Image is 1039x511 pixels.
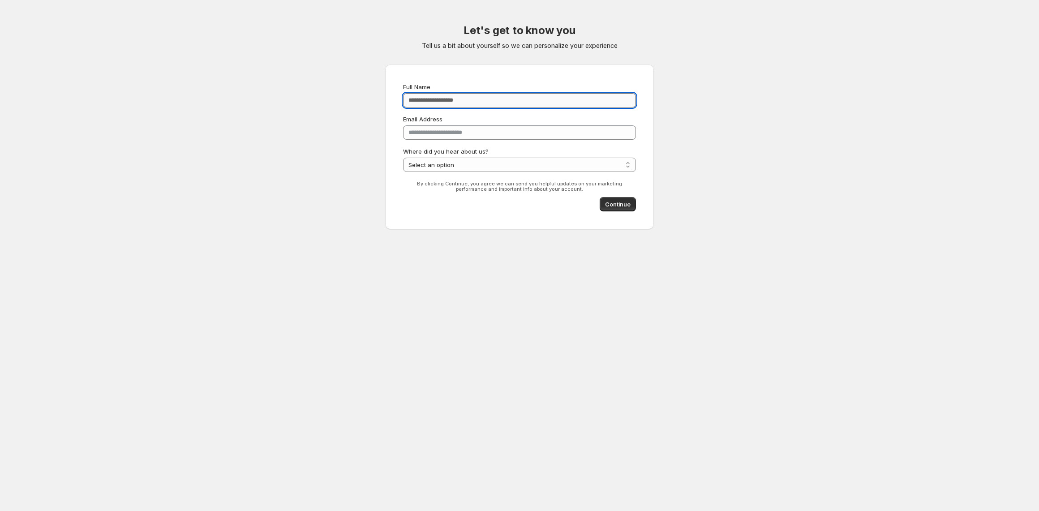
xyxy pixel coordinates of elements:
p: By clicking Continue, you agree we can send you helpful updates on your marketing performance and... [403,181,636,192]
button: Continue [600,197,636,211]
span: Email Address [403,116,442,123]
h2: Let's get to know you [464,23,575,38]
span: Full Name [403,83,430,90]
span: Where did you hear about us? [403,148,489,155]
span: Continue [605,200,631,209]
p: Tell us a bit about yourself so we can personalize your experience [422,41,618,50]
